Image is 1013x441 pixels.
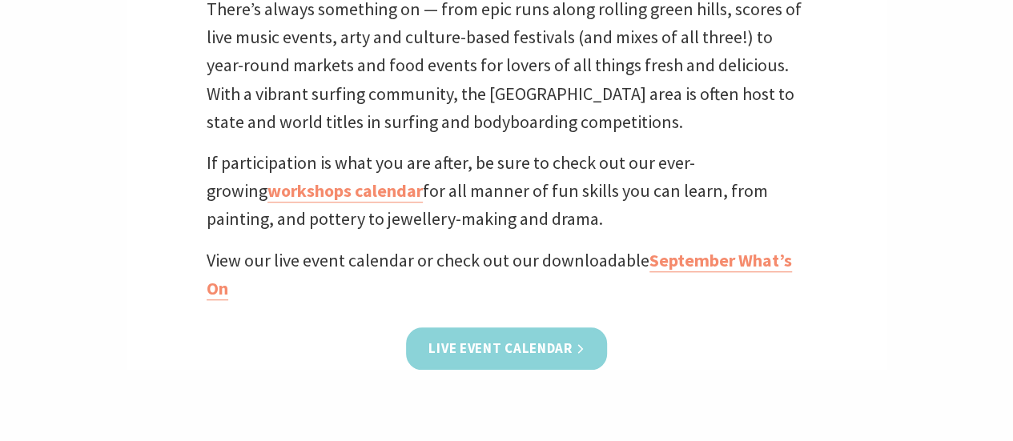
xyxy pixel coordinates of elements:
[267,179,423,202] a: workshops calendar
[207,249,792,300] a: September What’s On
[207,247,807,303] p: View our live event calendar or check out our downloadable
[406,327,606,370] a: Live Event Calendar
[207,149,807,234] p: If participation is what you are after, be sure to check out our ever-growing for all manner of f...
